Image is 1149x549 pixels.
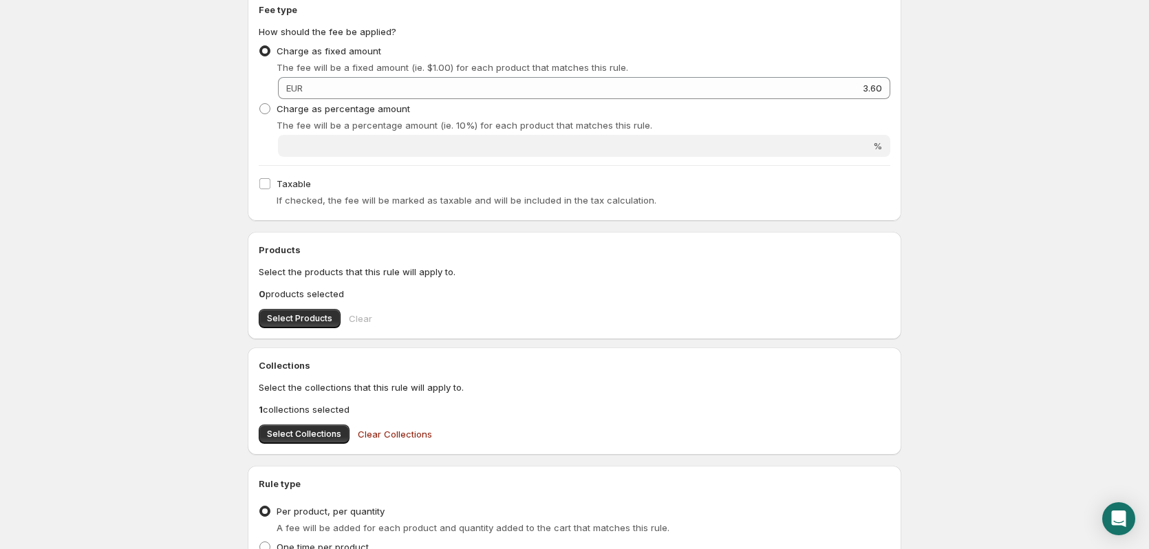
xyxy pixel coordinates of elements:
[1102,502,1135,535] div: Open Intercom Messenger
[358,427,432,441] span: Clear Collections
[277,522,669,533] span: A fee will be added for each product and quantity added to the cart that matches this rule.
[277,45,381,56] span: Charge as fixed amount
[259,380,890,394] p: Select the collections that this rule will apply to.
[259,243,890,257] h2: Products
[259,3,890,17] h2: Fee type
[277,195,656,206] span: If checked, the fee will be marked as taxable and will be included in the tax calculation.
[873,140,882,151] span: %
[259,287,890,301] p: products selected
[259,424,350,444] button: Select Collections
[277,118,890,132] p: The fee will be a percentage amount (ie. 10%) for each product that matches this rule.
[267,429,341,440] span: Select Collections
[259,309,341,328] button: Select Products
[259,26,396,37] span: How should the fee be applied?
[350,420,440,448] button: Clear Collections
[259,477,890,491] h2: Rule type
[267,313,332,324] span: Select Products
[259,358,890,372] h2: Collections
[259,265,890,279] p: Select the products that this rule will apply to.
[277,178,311,189] span: Taxable
[277,62,628,73] span: The fee will be a fixed amount (ie. $1.00) for each product that matches this rule.
[259,288,266,299] b: 0
[259,404,263,415] b: 1
[259,402,890,416] p: collections selected
[277,103,410,114] span: Charge as percentage amount
[286,83,303,94] span: EUR
[277,506,385,517] span: Per product, per quantity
